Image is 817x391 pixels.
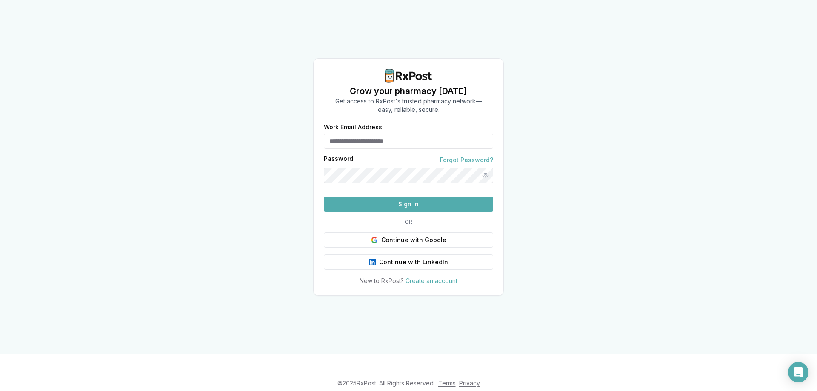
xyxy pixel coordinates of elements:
button: Continue with Google [324,232,493,248]
a: Create an account [406,277,457,284]
button: Sign In [324,197,493,212]
p: Get access to RxPost's trusted pharmacy network— easy, reliable, secure. [335,97,482,114]
span: New to RxPost? [360,277,404,284]
button: Continue with LinkedIn [324,254,493,270]
img: RxPost Logo [381,69,436,83]
a: Terms [438,380,456,387]
a: Forgot Password? [440,156,493,164]
img: LinkedIn [369,259,376,265]
button: Show password [478,168,493,183]
label: Password [324,156,353,164]
h1: Grow your pharmacy [DATE] [335,85,482,97]
a: Privacy [459,380,480,387]
label: Work Email Address [324,124,493,130]
span: OR [401,219,416,225]
img: Google [371,237,378,243]
div: Open Intercom Messenger [788,362,808,382]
